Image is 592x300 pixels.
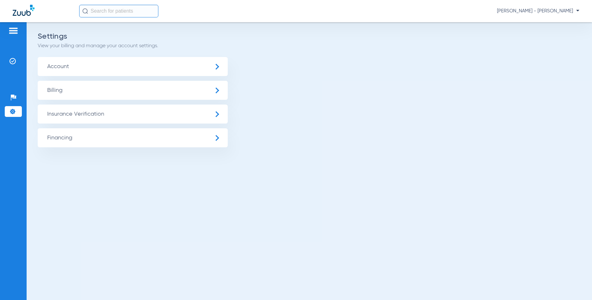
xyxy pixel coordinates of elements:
span: Account [38,57,228,76]
span: Billing [38,81,228,100]
span: Financing [38,128,228,147]
img: hamburger-icon [8,27,18,35]
input: Search for patients [79,5,158,17]
span: [PERSON_NAME] - [PERSON_NAME] [497,8,579,14]
img: Zuub Logo [13,5,35,16]
h2: Settings [38,33,581,40]
p: View your billing and manage your account settings. [38,43,581,49]
img: Search Icon [82,8,88,14]
span: Insurance Verification [38,105,228,124]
